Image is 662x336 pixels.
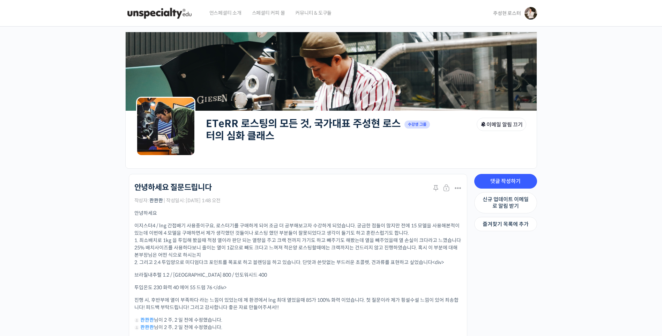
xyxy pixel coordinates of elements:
[134,317,139,323] a: "콴콴콴"님 프로필 보기
[474,217,537,232] a: 즐겨찾기 목록에 추가
[134,324,462,331] li: 님이 2 주, 2 일 전에 수정했습니다.
[134,271,462,279] p: 브라질내추럴 1.2 / [GEOGRAPHIC_DATA] 800 / 인도워시드 400
[206,117,401,142] a: ETeRR 로스팅의 모든 것, 국가대표 주성현 로스터의 심화 클래스
[474,192,537,213] a: 신규 업데이트 이메일로 알림 받기
[134,316,462,324] li: 님이 2 주, 2 일 전에 수정했습니다.
[134,183,212,192] h1: 안녕하세요 질문드립니다
[134,284,462,291] p: 투입온도 230 화력 40 에어 55 드럼 76 </div>
[136,97,195,156] img: Group logo of ETeRR 로스팅의 모든 것, 국가대표 주성현 로스터의 심화 클래스
[474,174,537,189] a: 댓글 작성하기
[149,197,163,204] a: 콴콴콴
[134,210,157,216] span: 안녕하세요
[140,324,154,330] a: 콴콴콴
[134,198,221,203] span: 작성자: | 작성일시: [DATE] 1:48 오전
[134,222,462,266] p: 이지스터4 / lng 간접배기 사용중이구요, 로스터기를 구매하게 되어 조금 더 공부해보고자 수강하게 되었습니다. 궁금한 점들이 많지만 전에 15 모델을 사용해본적이 있는데 이...
[432,184,441,194] a: Stick
[134,324,139,330] a: "콴콴콴"님 프로필 보기
[404,120,430,129] span: 수강생 그룹
[134,297,462,311] p: 진행 시, 후반부에 열이 부족하다 라는 느낌이 있었는데 제 환경에서 lng 최대 열었을때 85가 100% 화력 이었습니다. 첫 질문이라 제가 횡설수설 느낌이 있어 죄송합니다!...
[477,118,526,131] button: 이메일 알림 끄기
[493,10,521,16] span: 주성현 로스터
[140,317,154,323] a: 콴콴콴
